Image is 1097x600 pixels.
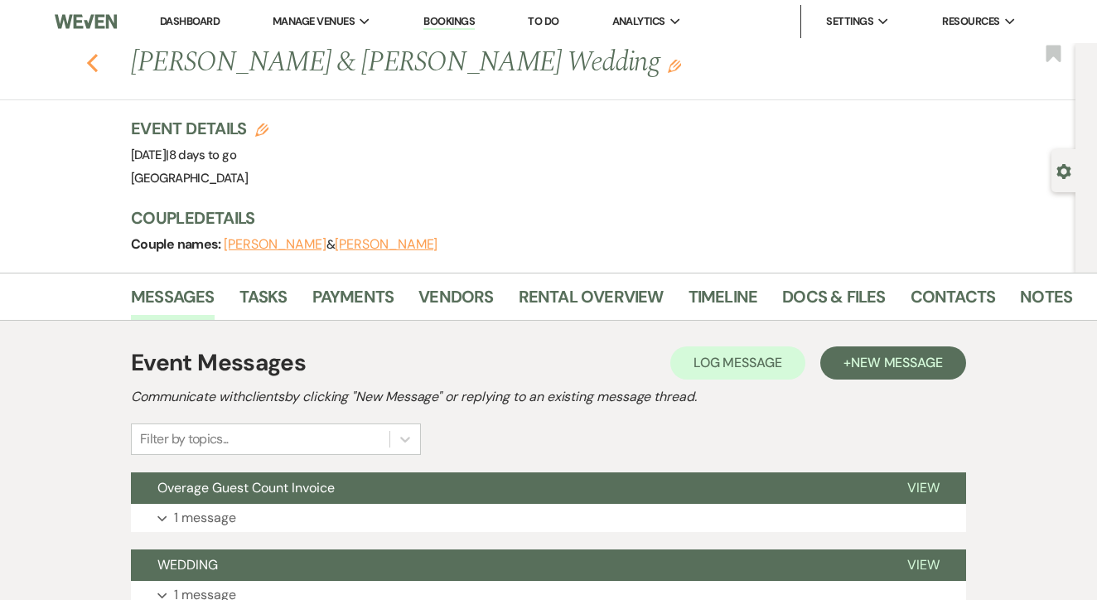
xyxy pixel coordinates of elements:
span: Couple names: [131,235,224,253]
span: WEDDING [157,556,218,573]
button: Overage Guest Count Invoice [131,472,881,504]
span: Resources [942,13,999,30]
span: Log Message [693,354,782,371]
a: Dashboard [160,14,220,28]
span: Analytics [612,13,665,30]
a: Messages [131,283,215,320]
h1: [PERSON_NAME] & [PERSON_NAME] Wedding [131,43,873,83]
button: Edit [668,58,681,73]
a: Payments [312,283,394,320]
span: View [907,479,940,496]
span: & [224,236,437,253]
button: 1 message [131,504,966,532]
h3: Event Details [131,117,268,140]
a: Bookings [423,14,475,30]
a: Timeline [689,283,758,320]
span: Overage Guest Count Invoice [157,479,335,496]
button: View [881,472,966,504]
span: | [166,147,236,163]
button: View [881,549,966,581]
button: WEDDING [131,549,881,581]
span: View [907,556,940,573]
span: New Message [851,354,943,371]
button: Open lead details [1056,162,1071,178]
h3: Couple Details [131,206,1059,230]
a: To Do [528,14,558,28]
a: Rental Overview [519,283,664,320]
span: [GEOGRAPHIC_DATA] [131,170,248,186]
span: Settings [826,13,873,30]
h2: Communicate with clients by clicking "New Message" or replying to an existing message thread. [131,387,966,407]
a: Notes [1020,283,1072,320]
a: Tasks [239,283,288,320]
span: [DATE] [131,147,236,163]
span: 8 days to go [169,147,236,163]
button: Log Message [670,346,805,380]
h1: Event Messages [131,346,306,380]
button: [PERSON_NAME] [224,238,326,251]
a: Docs & Files [782,283,885,320]
p: 1 message [174,507,236,529]
a: Contacts [911,283,996,320]
button: +New Message [820,346,966,380]
button: [PERSON_NAME] [335,238,437,251]
div: Filter by topics... [140,429,229,449]
a: Vendors [418,283,493,320]
img: Weven Logo [55,4,117,39]
span: Manage Venues [273,13,355,30]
